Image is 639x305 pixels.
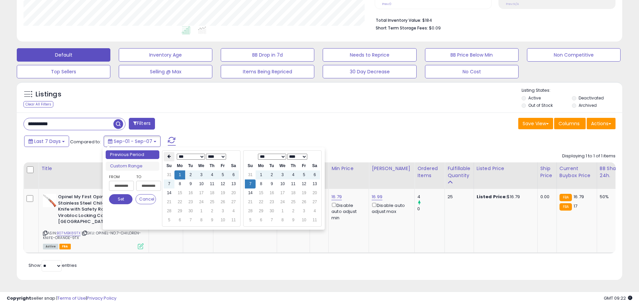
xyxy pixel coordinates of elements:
[207,170,217,179] td: 4
[106,150,159,159] li: Previous Period
[376,16,610,24] li: $184
[558,120,580,127] span: Columns
[207,207,217,216] td: 2
[417,165,442,179] div: Ordered Items
[185,170,196,179] td: 2
[299,198,309,207] td: 26
[256,161,266,170] th: Mo
[277,188,288,198] td: 17
[604,295,632,301] span: 2025-09-15 09:22 GMT
[114,138,152,145] span: Sep-01 - Sep-07
[560,203,572,211] small: FBA
[207,179,217,188] td: 11
[256,179,266,188] td: 8
[7,295,116,302] div: seller snap | |
[245,216,256,225] td: 5
[376,25,428,31] b: Short Term Storage Fees:
[228,198,239,207] td: 27
[59,244,71,249] span: FBA
[164,216,174,225] td: 5
[309,207,320,216] td: 4
[382,2,391,6] small: Prev: 0
[506,2,519,6] small: Prev: N/A
[87,295,116,301] a: Privacy Policy
[29,262,77,269] span: Show: entries
[447,194,468,200] div: 25
[372,202,409,215] div: Disable auto adjust max
[217,170,228,179] td: 5
[196,161,207,170] th: We
[164,170,174,179] td: 31
[228,170,239,179] td: 6
[299,207,309,216] td: 3
[245,198,256,207] td: 21
[34,138,61,145] span: Last 7 Days
[174,170,185,179] td: 1
[104,136,161,147] button: Sep-01 - Sep-07
[43,230,141,240] span: | SKU: OPINEL-NO.7-CHILDREN-KNIFE-ORANGE-9TX
[309,216,320,225] td: 11
[43,194,56,207] img: 319SZAm3xLL._SL40_.jpg
[136,173,156,180] label: To
[196,216,207,225] td: 8
[164,198,174,207] td: 21
[256,207,266,216] td: 29
[266,188,277,198] td: 16
[299,179,309,188] td: 12
[429,25,441,31] span: $0.09
[277,170,288,179] td: 3
[477,165,535,172] div: Listed Price
[309,198,320,207] td: 27
[309,170,320,179] td: 6
[23,101,53,107] div: Clear All Filters
[196,170,207,179] td: 3
[228,188,239,198] td: 20
[136,194,156,204] button: Cancel
[579,102,597,108] label: Archived
[522,87,622,94] p: Listing States:
[288,207,299,216] td: 2
[245,207,256,216] td: 28
[43,244,58,249] span: All listings currently available for purchase on Amazon
[288,198,299,207] td: 25
[331,165,366,172] div: Min Price
[207,161,217,170] th: Th
[207,216,217,225] td: 9
[196,207,207,216] td: 1
[600,165,624,179] div: BB Share 24h.
[228,216,239,225] td: 11
[540,165,554,179] div: Ship Price
[266,161,277,170] th: Tu
[109,194,132,204] button: Set
[174,179,185,188] td: 8
[228,207,239,216] td: 4
[277,179,288,188] td: 10
[70,139,101,145] span: Compared to:
[119,48,212,62] button: Inventory Age
[196,179,207,188] td: 10
[477,194,507,200] b: Listed Price:
[185,207,196,216] td: 30
[313,165,326,172] div: Cost
[196,198,207,207] td: 24
[579,95,604,101] label: Deactivated
[574,194,584,200] span: 16.79
[288,216,299,225] td: 9
[17,65,110,78] button: Top Sellers
[185,188,196,198] td: 16
[217,179,228,188] td: 12
[309,179,320,188] td: 13
[106,162,159,171] li: Custom Range
[376,17,421,23] b: Total Inventory Value:
[299,188,309,198] td: 19
[309,161,320,170] th: Sa
[528,102,553,108] label: Out of Stock
[185,179,196,188] td: 9
[7,295,31,301] strong: Copyright
[185,198,196,207] td: 23
[245,179,256,188] td: 7
[256,198,266,207] td: 22
[41,165,146,172] div: Title
[266,207,277,216] td: 30
[518,118,553,129] button: Save View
